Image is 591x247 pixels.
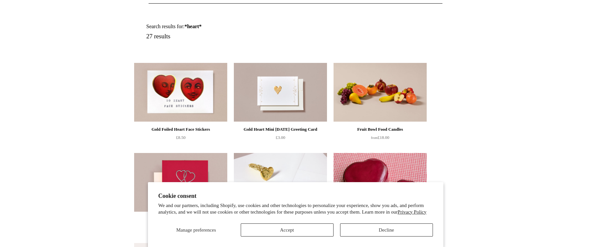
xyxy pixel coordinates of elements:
button: Manage preferences [158,223,234,237]
a: Gold Heart Mini Valentine's Day Greeting Card Gold Heart Mini Valentine's Day Greeting Card [234,63,327,122]
img: Gold Foiled Heart Face Stickers [134,63,227,122]
span: £3.00 [275,135,285,140]
h5: 27 results [146,33,303,40]
a: Gold Foiled Heart Face Stickers Gold Foiled Heart Face Stickers [134,63,227,122]
button: Accept [241,223,334,237]
a: Gold Foiled Heart Face Stickers £8.50 [134,125,227,152]
a: Privacy Policy [397,209,426,215]
span: Manage preferences [176,227,216,233]
img: Heart Shaped Moulded Leather Box, Red [334,153,427,212]
h2: Cookie consent [158,193,433,199]
img: Brass Wax Seal Stamp - Heart with Flowers [234,153,327,212]
a: Engraved Linked Hearts Card £6.75 [134,216,227,242]
img: Gold Heart Mini Valentine's Day Greeting Card [234,63,327,122]
img: Engraved Linked Hearts Card [134,153,227,212]
a: Fruit Bowl Food Candles from£18.00 [334,125,427,152]
img: Fruit Bowl Food Candles [334,63,427,122]
h1: Search results for: [146,23,303,29]
a: Heart Shaped Moulded Leather Box, Red Heart Shaped Moulded Leather Box, Red [334,153,427,212]
a: Fruit Bowl Food Candles Fruit Bowl Food Candles [334,63,427,122]
div: Gold Foiled Heart Face Stickers [136,125,226,133]
span: from [371,136,377,140]
a: Brass Wax Seal Stamp - Heart with Flowers Brass Wax Seal Stamp - Heart with Flowers [234,153,327,212]
span: £8.50 [176,135,185,140]
a: Gold Heart Mini [DATE] Greeting Card £3.00 [234,125,327,152]
div: Fruit Bowl Food Candles [335,125,425,133]
div: Engraved Linked Hearts Card [136,216,226,223]
p: We and our partners, including Shopify, use cookies and other technologies to personalize your ex... [158,202,433,215]
a: Engraved Linked Hearts Card Engraved Linked Hearts Card [134,153,227,212]
div: Gold Heart Mini [DATE] Greeting Card [235,125,325,133]
button: Decline [340,223,433,237]
span: £18.00 [371,135,389,140]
